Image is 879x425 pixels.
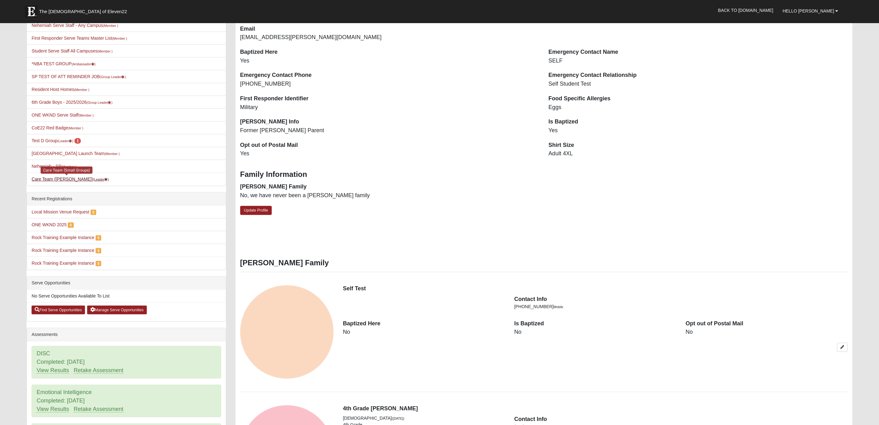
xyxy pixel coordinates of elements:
[686,320,848,328] dt: Opt out of Postal Mail
[240,48,539,56] dt: Baptized Here
[240,192,539,200] dd: No, we have never been a [PERSON_NAME] family
[549,71,847,79] dt: Emergency Contact Relationship
[32,209,89,214] a: Local Mission Venue Request
[778,3,843,19] a: Hello [PERSON_NAME]
[32,36,127,41] a: First Responder Serve Teams Master List(Member )
[343,320,505,328] dt: Baptized Here
[32,138,81,143] a: Test D Group(Leader) 1
[39,8,127,15] span: The [DEMOGRAPHIC_DATA] of Eleven22
[240,141,539,149] dt: Opt out of Postal Mail
[240,71,539,79] dt: Emergency Contact Phone
[549,57,847,65] dd: SELF
[837,343,848,352] a: Edit Self Test
[240,127,539,135] dd: Former [PERSON_NAME] Parent
[96,261,101,266] label: $
[68,222,73,228] label: $
[514,320,676,328] dt: Is Baptized
[103,24,118,27] small: (Member )
[549,95,847,103] dt: Food Specific Allergies
[240,183,539,191] dt: [PERSON_NAME] Family
[87,306,147,314] a: Manage Serve Opportunities
[32,235,94,240] a: Rock Training Example Instance
[554,305,563,309] small: Mobile
[32,306,85,314] a: Find Serve Opportunities
[37,406,69,412] a: View Results
[343,285,848,292] h4: Self Test
[240,103,539,112] dd: Military
[68,126,83,130] small: (Member )
[32,23,118,28] a: Nehemiah Serve Staff - Any Campus(Member )
[32,74,126,79] a: SP TEST OF ATT REMINDER JOB(Group Leader)
[549,141,847,149] dt: Shirt Size
[32,112,93,117] a: ONE WKND Serve Staff(Member )
[514,328,676,336] dd: No
[27,290,226,302] li: No Serve Opportunities Available To List
[240,57,539,65] dd: Yes
[240,206,272,215] a: Update Profile
[549,103,847,112] dd: Eggs
[57,139,73,143] small: (Leader )
[514,303,676,310] li: [PHONE_NUMBER]
[61,165,76,168] small: (Member )
[41,167,92,174] div: Care Team (Small Groups)
[78,113,93,117] small: (Member )
[32,100,112,105] a: 6th Grade Boys - 2025/2026(Group Leader)
[72,62,96,66] small: (Ambassador )
[32,164,76,169] a: Nehemiah - SP(Member )
[32,87,89,92] a: Resident Host Homes(Member )
[93,177,109,181] small: (Leader )
[713,2,778,18] a: Back to [DOMAIN_NAME]
[240,80,539,88] dd: [PHONE_NUMBER]
[32,125,83,130] a: CoE22 Red Badge(Member )
[32,222,67,227] a: ONE WKND 2025
[74,367,123,374] a: Retake Assessment
[240,285,334,379] a: View Fullsize Photo
[240,258,848,267] h3: [PERSON_NAME] Family
[112,37,127,40] small: (Member )
[549,127,847,135] dd: Yes
[783,8,834,13] span: Hello [PERSON_NAME]
[686,328,848,336] dd: No
[32,248,94,253] a: Rock Training Example Instance
[37,367,69,374] a: View Results
[74,406,123,412] a: Retake Assessment
[27,328,226,341] div: Assessments
[87,101,112,104] small: (Group Leader )
[91,210,96,215] label: $
[27,192,226,206] div: Recent Registrations
[549,48,847,56] dt: Emergency Contact Name
[32,177,109,182] a: Care Team ([PERSON_NAME])(Leader)
[27,277,226,290] div: Serve Opportunities
[514,296,547,302] strong: Contact Info
[549,150,847,158] dd: Adult 4XL
[22,2,147,18] a: The [DEMOGRAPHIC_DATA] of Eleven22
[74,138,81,144] span: number of pending members
[32,346,221,378] div: DISC Completed: [DATE]
[240,150,539,158] dd: Yes
[549,118,847,126] dt: Is Baptized
[25,5,37,18] img: Eleven22 logo
[96,248,101,253] label: $
[240,118,539,126] dt: [PERSON_NAME] Info
[240,170,848,179] h3: Family Information
[32,48,112,53] a: Student Serve Staff All Campuses(Member )
[549,80,847,88] dd: Self Student Test
[32,261,94,266] a: Rock Training Example Instance
[74,88,89,92] small: (Member )
[96,235,101,241] label: $
[105,152,120,156] small: (Member )
[32,151,120,156] a: [GEOGRAPHIC_DATA] Launch Team(Member )
[343,405,848,412] h4: 4th Grade [PERSON_NAME]
[97,49,112,53] small: (Member )
[240,25,539,33] dt: Email
[32,61,96,66] a: *NBA TEST GROUP(Ambassador)
[240,33,539,42] dd: [EMAIL_ADDRESS][PERSON_NAME][DOMAIN_NAME]
[32,385,221,417] div: Emotional Intelligence Completed: [DATE]
[100,75,126,79] small: (Group Leader )
[240,95,539,103] dt: First Responder Identifier
[343,328,505,336] dd: No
